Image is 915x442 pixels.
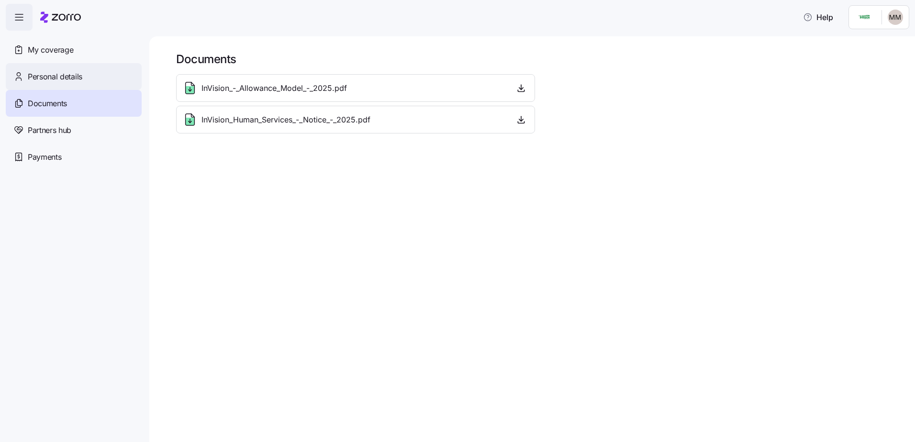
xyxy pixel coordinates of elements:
[6,63,142,90] a: Personal details
[28,44,73,56] span: My coverage
[803,11,833,23] span: Help
[6,117,142,144] a: Partners hub
[6,144,142,170] a: Payments
[28,124,71,136] span: Partners hub
[201,114,370,126] span: InVision_Human_Services_-_Notice_-_2025.pdf
[176,52,902,66] h1: Documents
[201,82,347,94] span: InVision_-_Allowance_Model_-_2025.pdf
[6,90,142,117] a: Documents
[6,36,142,63] a: My coverage
[28,71,82,83] span: Personal details
[28,151,61,163] span: Payments
[888,10,903,25] img: 50dd7f3008828998aba6b0fd0a9ac0ea
[795,8,841,27] button: Help
[28,98,67,110] span: Documents
[855,11,874,23] img: Employer logo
